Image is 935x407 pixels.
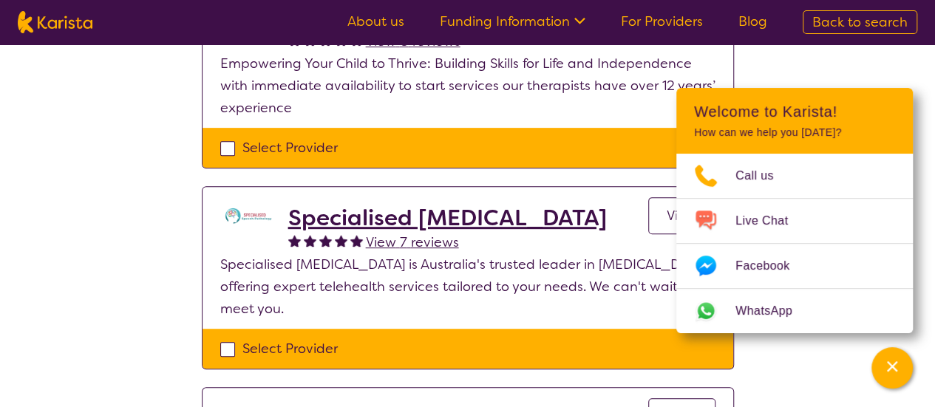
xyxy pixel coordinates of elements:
span: View [667,207,697,225]
img: Karista logo [18,11,92,33]
span: WhatsApp [735,300,810,322]
img: fullstar [288,234,301,247]
a: View 7 reviews [366,231,459,253]
p: Specialised [MEDICAL_DATA] is Australia's trusted leader in [MEDICAL_DATA], offering expert teleh... [220,253,715,320]
img: fullstar [319,234,332,247]
img: fullstar [304,234,316,247]
a: About us [347,13,404,30]
ul: Choose channel [676,154,913,333]
div: Channel Menu [676,88,913,333]
span: Live Chat [735,210,806,232]
a: Blog [738,13,767,30]
span: View 7 reviews [366,233,459,251]
span: Call us [735,165,792,187]
img: fullstar [350,234,363,247]
span: Facebook [735,255,807,277]
p: Empowering Your Child to Thrive: Building Skills for Life and Independence with immediate availab... [220,52,715,119]
a: Specialised [MEDICAL_DATA] [288,205,607,231]
span: Back to search [812,13,908,31]
img: tc7lufxpovpqcirzzyzq.png [220,205,279,227]
p: How can we help you [DATE]? [694,126,895,139]
button: Channel Menu [871,347,913,389]
a: For Providers [621,13,703,30]
a: Back to search [803,10,917,34]
a: View [648,197,715,234]
a: Web link opens in a new tab. [676,289,913,333]
a: Funding Information [440,13,585,30]
img: fullstar [335,234,347,247]
h2: Welcome to Karista! [694,103,895,120]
